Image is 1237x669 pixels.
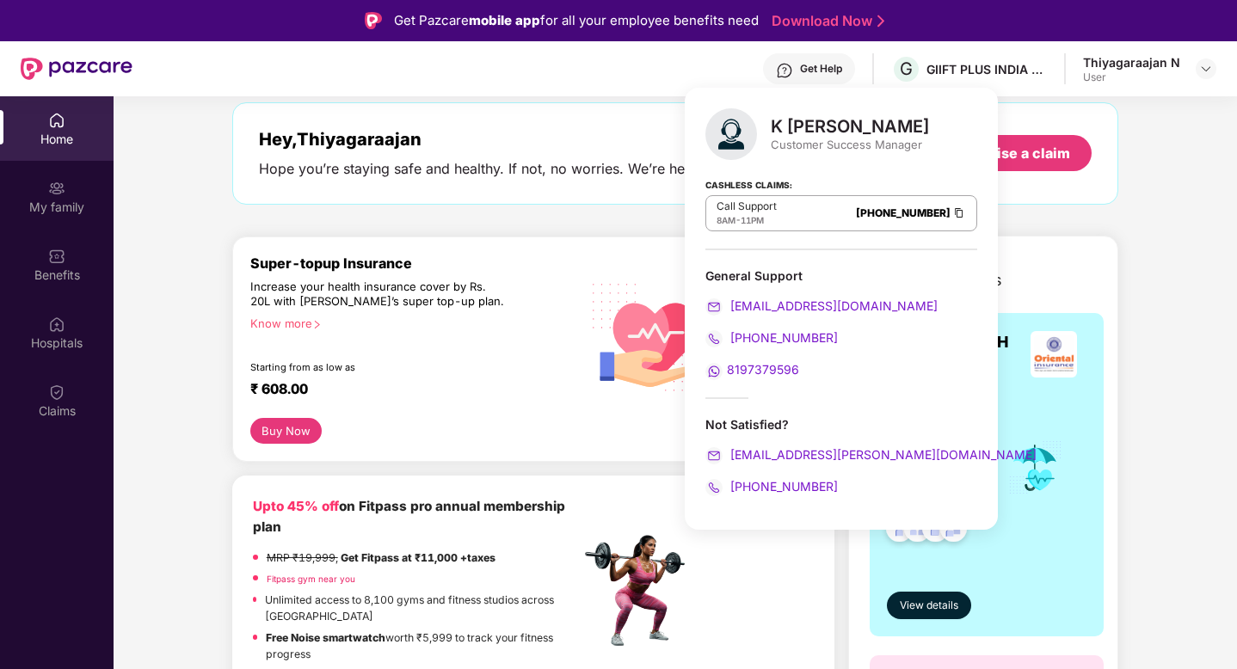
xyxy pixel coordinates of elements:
[469,12,540,28] strong: mobile app
[250,279,507,310] div: Increase your health insurance cover by Rs. 20L with [PERSON_NAME]’s super top-up plan.
[259,129,751,150] div: Hey, Thiyagaraajan
[705,175,792,193] strong: Cashless Claims:
[900,58,913,79] span: G
[800,62,842,76] div: Get Help
[705,330,838,345] a: [PHONE_NUMBER]
[705,362,799,377] a: 8197379596
[1199,62,1213,76] img: svg+xml;base64,PHN2ZyBpZD0iRHJvcGRvd24tMzJ4MzIiIHhtbG5zPSJodHRwOi8vd3d3LnczLm9yZy8yMDAwL3N2ZyIgd2...
[48,180,65,197] img: svg+xml;base64,PHN2ZyB3aWR0aD0iMjAiIGhlaWdodD0iMjAiIHZpZXdCb3g9IjAgMCAyMCAyMCIgZmlsbD0ibm9uZSIgeG...
[705,108,757,160] img: svg+xml;base64,PHN2ZyB4bWxucz0iaHR0cDovL3d3dy53My5vcmcvMjAwMC9zdmciIHhtbG5zOnhsaW5rPSJodHRwOi8vd3...
[1083,54,1180,71] div: Thiyagaraajan N
[705,416,977,433] div: Not Satisfied?
[1031,331,1077,377] img: insurerLogo
[705,363,723,380] img: svg+xml;base64,PHN2ZyB4bWxucz0iaHR0cDovL3d3dy53My5vcmcvMjAwMC9zdmciIHdpZHRoPSIyMCIgaGVpZ2h0PSIyMC...
[259,160,751,178] div: Hope you’re staying safe and healthy. If not, no worries. We’re here to help.
[394,10,759,31] div: Get Pazcare for all your employee benefits need
[887,592,971,619] button: View details
[253,498,565,535] b: on Fitpass pro annual membership plan
[48,316,65,333] img: svg+xml;base64,PHN2ZyBpZD0iSG9zcGl0YWxzIiB4bWxucz0iaHR0cDovL3d3dy53My5vcmcvMjAwMC9zdmciIHdpZHRoPS...
[266,631,385,644] strong: Free Noise smartwatch
[705,447,723,464] img: svg+xml;base64,PHN2ZyB4bWxucz0iaHR0cDovL3d3dy53My5vcmcvMjAwMC9zdmciIHdpZHRoPSIyMCIgaGVpZ2h0PSIyMC...
[900,598,958,614] span: View details
[250,316,570,328] div: Know more
[980,144,1070,163] div: Raise a claim
[727,362,799,377] span: 8197379596
[772,12,879,30] a: Download Now
[253,498,339,514] b: Upto 45% off
[705,267,977,380] div: General Support
[717,215,735,225] span: 8AM
[877,12,884,30] img: Stroke
[705,298,938,313] a: [EMAIL_ADDRESS][DOMAIN_NAME]
[926,61,1047,77] div: GIIFT PLUS INDIA PRIVATE LIMITED
[1007,439,1063,496] img: icon
[580,531,700,651] img: fpp.png
[741,215,764,225] span: 11PM
[727,479,838,494] span: [PHONE_NUMBER]
[705,298,723,316] img: svg+xml;base64,PHN2ZyB4bWxucz0iaHR0cDovL3d3dy53My5vcmcvMjAwMC9zdmciIHdpZHRoPSIyMCIgaGVpZ2h0PSIyMC...
[727,298,938,313] span: [EMAIL_ADDRESS][DOMAIN_NAME]
[250,361,508,373] div: Starting from as low as
[265,592,580,625] p: Unlimited access to 8,100 gyms and fitness studios across [GEOGRAPHIC_DATA]
[250,418,322,444] button: Buy Now
[705,447,1037,462] a: [EMAIL_ADDRESS][PERSON_NAME][DOMAIN_NAME]
[341,551,495,564] strong: Get Fitpass at ₹11,000 +taxes
[727,447,1037,462] span: [EMAIL_ADDRESS][PERSON_NAME][DOMAIN_NAME]
[856,206,951,219] a: [PHONE_NUMBER]
[705,479,723,496] img: svg+xml;base64,PHN2ZyB4bWxucz0iaHR0cDovL3d3dy53My5vcmcvMjAwMC9zdmciIHdpZHRoPSIyMCIgaGVpZ2h0PSIyMC...
[1083,71,1180,84] div: User
[705,416,977,496] div: Not Satisfied?
[717,199,777,213] p: Call Support
[771,116,929,137] div: K [PERSON_NAME]
[705,330,723,347] img: svg+xml;base64,PHN2ZyB4bWxucz0iaHR0cDovL3d3dy53My5vcmcvMjAwMC9zdmciIHdpZHRoPSIyMCIgaGVpZ2h0PSIyMC...
[48,384,65,401] img: svg+xml;base64,PHN2ZyBpZD0iQ2xhaW0iIHhtbG5zPSJodHRwOi8vd3d3LnczLm9yZy8yMDAwL3N2ZyIgd2lkdGg9IjIwIi...
[48,248,65,265] img: svg+xml;base64,PHN2ZyBpZD0iQmVuZWZpdHMiIHhtbG5zPSJodHRwOi8vd3d3LnczLm9yZy8yMDAwL3N2ZyIgd2lkdGg9Ij...
[717,213,777,227] div: -
[267,551,338,564] del: MRP ₹19,999,
[250,380,563,401] div: ₹ 608.00
[705,267,977,284] div: General Support
[312,320,322,329] span: right
[48,112,65,129] img: svg+xml;base64,PHN2ZyBpZD0iSG9tZSIgeG1sbnM9Imh0dHA6Ly93d3cudzMub3JnLzIwMDAvc3ZnIiB3aWR0aD0iMjAiIG...
[705,479,838,494] a: [PHONE_NUMBER]
[776,62,793,79] img: svg+xml;base64,PHN2ZyBpZD0iSGVscC0zMngzMiIgeG1sbnM9Imh0dHA6Ly93d3cudzMub3JnLzIwMDAvc3ZnIiB3aWR0aD...
[267,574,355,584] a: Fitpass gym near you
[952,206,966,220] img: Clipboard Icon
[771,137,929,152] div: Customer Success Manager
[250,255,581,272] div: Super-topup Insurance
[727,330,838,345] span: [PHONE_NUMBER]
[21,58,132,80] img: New Pazcare Logo
[581,264,723,408] img: svg+xml;base64,PHN2ZyB4bWxucz0iaHR0cDovL3d3dy53My5vcmcvMjAwMC9zdmciIHhtbG5zOnhsaW5rPSJodHRwOi8vd3...
[266,629,580,663] p: worth ₹5,999 to track your fitness progress
[365,12,382,29] img: Logo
